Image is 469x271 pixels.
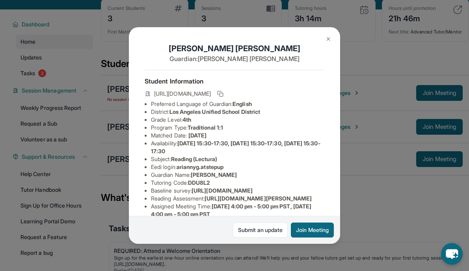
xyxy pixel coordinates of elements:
[151,155,324,163] li: Subject :
[188,132,207,139] span: [DATE]
[171,156,217,162] span: Reading (Lectura)
[169,108,260,115] span: Los Angeles Unified School District
[151,116,324,124] li: Grade Level:
[151,139,324,155] li: Availability:
[191,171,237,178] span: [PERSON_NAME]
[151,202,324,218] li: Assigned Meeting Time :
[151,171,324,179] li: Guardian Name :
[291,223,334,238] button: Join Meeting
[151,140,320,154] span: [DATE] 15:30-17:30, [DATE] 15:30-17:30, [DATE] 15:30-17:30
[151,132,324,139] li: Matched Date:
[182,116,191,123] span: 4th
[192,187,253,194] span: [URL][DOMAIN_NAME]
[151,100,324,108] li: Preferred Language of Guardian:
[151,124,324,132] li: Program Type:
[151,179,324,187] li: Tutoring Code :
[205,195,312,202] span: [URL][DOMAIN_NAME][PERSON_NAME]
[151,163,324,171] li: Eedi login :
[233,223,288,238] a: Submit an update
[177,163,223,170] span: ariannyg.atstepup
[233,100,252,107] span: English
[188,124,223,131] span: Traditional 1:1
[151,108,324,116] li: District:
[145,43,324,54] h1: [PERSON_NAME] [PERSON_NAME]
[216,89,225,98] button: Copy link
[151,195,324,202] li: Reading Assessment :
[145,76,324,86] h4: Student Information
[151,203,311,217] span: [DATE] 4:00 pm - 5:00 pm PST, [DATE] 4:00 pm - 5:00 pm PST
[154,90,211,98] span: [URL][DOMAIN_NAME]
[188,179,210,186] span: DDU8L2
[441,243,463,265] button: chat-button
[325,36,331,42] img: Close Icon
[151,187,324,195] li: Baseline survey :
[145,54,324,63] p: Guardian: [PERSON_NAME] [PERSON_NAME]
